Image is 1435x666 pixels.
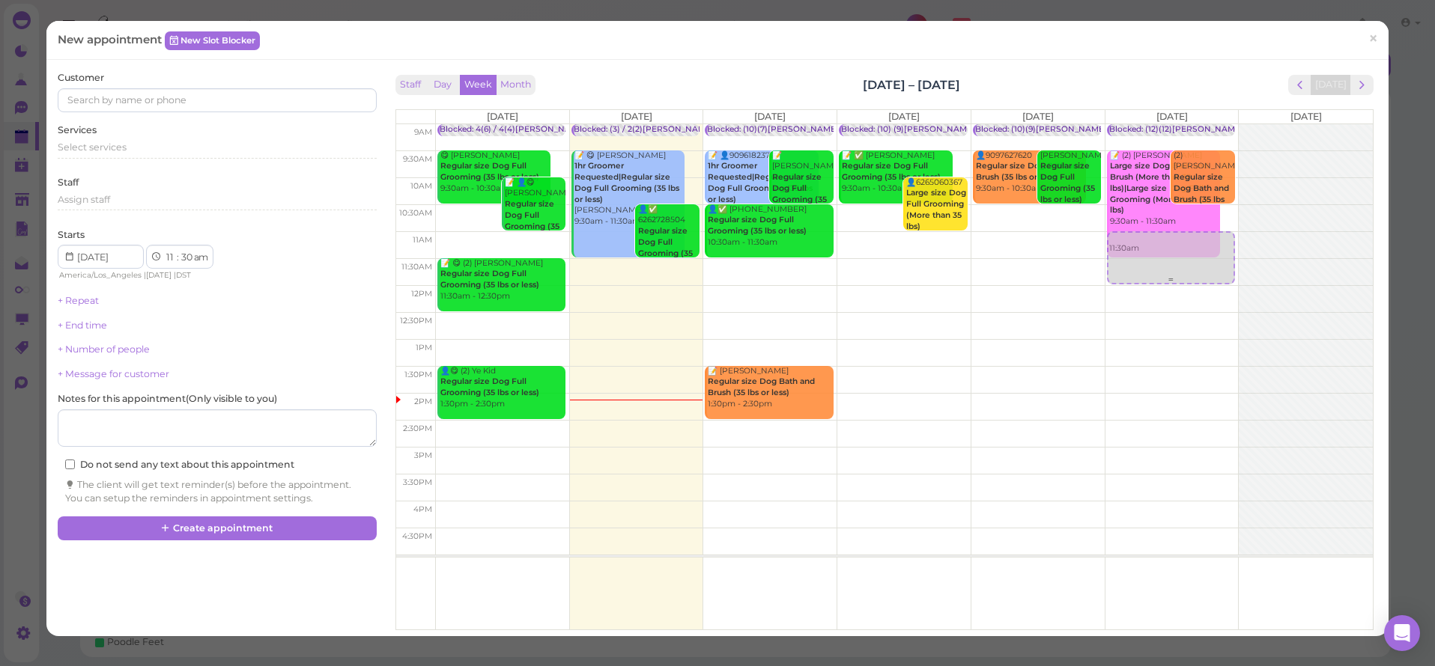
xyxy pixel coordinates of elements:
[58,194,110,205] span: Assign staff
[707,366,833,410] div: 📝 [PERSON_NAME] 1:30pm - 2:30pm
[1156,111,1188,122] span: [DATE]
[842,161,941,182] b: Regular size Dog Full Grooming (35 lbs or less)
[906,188,966,230] b: Large size Dog Full Grooming (More than 35 lbs)
[65,478,368,505] div: The client will get text reminder(s) before the appointment. You can setup the reminders in appoi...
[413,504,432,514] span: 4pm
[505,199,559,242] b: Regular size Dog Full Grooming (35 lbs or less)
[841,124,1107,135] div: Blocked: (10) (9)[PERSON_NAME] [PERSON_NAME] • appointment
[58,368,169,379] a: + Message for customer
[440,150,550,195] div: 😋 [PERSON_NAME] 9:30am - 10:30am
[414,127,432,137] span: 9am
[58,88,376,112] input: Search by name or phone
[1109,150,1220,227] div: 📝 (2) [PERSON_NAME] 9:30am - 11:30am
[1040,161,1095,204] b: Regular size Dog Full Grooming (35 lbs or less)
[440,124,645,135] div: Blocked: 4(6) / 4(4)[PERSON_NAME] • appointment
[58,71,104,85] label: Customer
[58,392,277,406] label: Notes for this appointment ( Only visible to you )
[707,124,897,135] div: Blocked: (10)(7)[PERSON_NAME] • appointment
[771,150,834,239] div: 📝 [PERSON_NAME] 9:30am - 10:30am
[58,32,165,46] span: New appointment
[708,215,807,236] b: Regular size Dog Full Grooming (35 lbs or less)
[1109,124,1302,135] div: Blocked: (12)(12)[PERSON_NAME] • appointment
[1368,28,1378,49] span: ×
[414,450,432,460] span: 3pm
[146,270,172,280] span: [DATE]
[574,124,902,135] div: Blocked: (3) / 2(2)[PERSON_NAME] [PERSON_NAME] 9:30 10:00 1:30 • appointment
[637,204,700,293] div: 👤✅ 6262728504 10:30am - 11:30am
[975,124,1238,135] div: Blocked: (10)(9)[PERSON_NAME],[PERSON_NAME] • appointment
[440,269,539,290] b: Regular size Dog Full Grooming (35 lbs or less)
[708,161,813,204] b: 1hr Groomer Requested|Regular size Dog Full Grooming (35 lbs or less)
[58,228,85,242] label: Starts
[772,172,827,215] b: Regular size Dog Full Grooming (35 lbs or less)
[888,111,920,122] span: [DATE]
[403,477,432,487] span: 3:30pm
[416,343,432,352] span: 1pm
[404,370,432,379] span: 1:30pm
[440,258,565,302] div: 📝 😋 (2) [PERSON_NAME] 11:30am - 12:30pm
[975,150,1086,195] div: 👤9097627620 9:30am - 10:30am
[399,208,432,218] span: 10:30am
[58,123,97,137] label: Services
[638,226,693,269] b: Regular size Dog Full Grooming (35 lbs or less)
[58,176,79,189] label: Staff
[1384,615,1420,651] div: Open Intercom Messenger
[1350,75,1374,95] button: next
[440,376,539,397] b: Regular size Dog Full Grooming (35 lbs or less)
[976,161,1083,182] b: Regular size Dog Bath and Brush (35 lbs or less)
[65,459,75,469] input: Do not send any text about this appointment
[504,177,566,309] div: 📝 👤😋 [PERSON_NAME] mini schnauzer , bad for grooming puppy 10:00am - 11:00am
[165,31,260,49] a: New Slot Blocker
[1040,150,1102,227] div: [PERSON_NAME] 9:30am - 10:30am
[403,154,432,164] span: 9:30am
[1022,111,1054,122] span: [DATE]
[754,111,786,122] span: [DATE]
[863,76,960,94] h2: [DATE] – [DATE]
[58,269,225,282] div: | |
[58,343,150,355] a: + Number of people
[905,177,968,254] div: 👤6265060367 10:00am - 11:00am
[707,150,818,239] div: 📝 👤9096182372 yorkie [PERSON_NAME] 9:30am - 10:30am
[496,75,536,95] button: Month
[460,75,497,95] button: Week
[400,316,432,326] span: 12:30pm
[574,150,685,227] div: 📝 😋 [PERSON_NAME] [PERSON_NAME] 9:30am - 11:30am
[395,75,425,95] button: Staff
[1290,111,1322,122] span: [DATE]
[401,262,432,272] span: 11:30am
[1110,161,1208,215] b: Large size Dog Bath and Brush (More than 35 lbs)|Large size Dog Full Grooming (More than 35 lbs)
[414,397,432,406] span: 2pm
[1174,172,1229,215] b: Regular size Dog Bath and Brush (35 lbs or less)
[58,141,127,153] span: Select services
[58,516,376,540] button: Create appointment
[841,150,952,195] div: 📝 ✅ [PERSON_NAME] 9:30am - 10:30am
[1173,150,1235,239] div: (2) [PERSON_NAME] 9:30am - 10:30am
[440,366,565,410] div: 👤😋 (2) Ye Kid 1:30pm - 2:30pm
[425,75,461,95] button: Day
[58,295,99,306] a: + Repeat
[59,270,142,280] span: America/Los_Angeles
[574,161,679,204] b: 1hr Groomer Requested|Regular size Dog Full Grooming (35 lbs or less)
[403,424,432,433] span: 2:30pm
[58,320,107,331] a: + End time
[1108,233,1234,254] div: 11:30am
[176,270,191,280] span: DST
[708,376,815,397] b: Regular size Dog Bath and Brush (35 lbs or less)
[1311,75,1351,95] button: [DATE]
[440,161,539,182] b: Regular size Dog Full Grooming (35 lbs or less)
[65,458,294,471] label: Do not send any text about this appointment
[411,289,432,299] span: 12pm
[410,181,432,191] span: 10am
[487,111,518,122] span: [DATE]
[413,235,432,245] span: 11am
[707,204,833,248] div: 👤✅ [PHONE_NUMBER] 10:30am - 11:30am
[402,531,432,541] span: 4:30pm
[1288,75,1311,95] button: prev
[621,111,652,122] span: [DATE]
